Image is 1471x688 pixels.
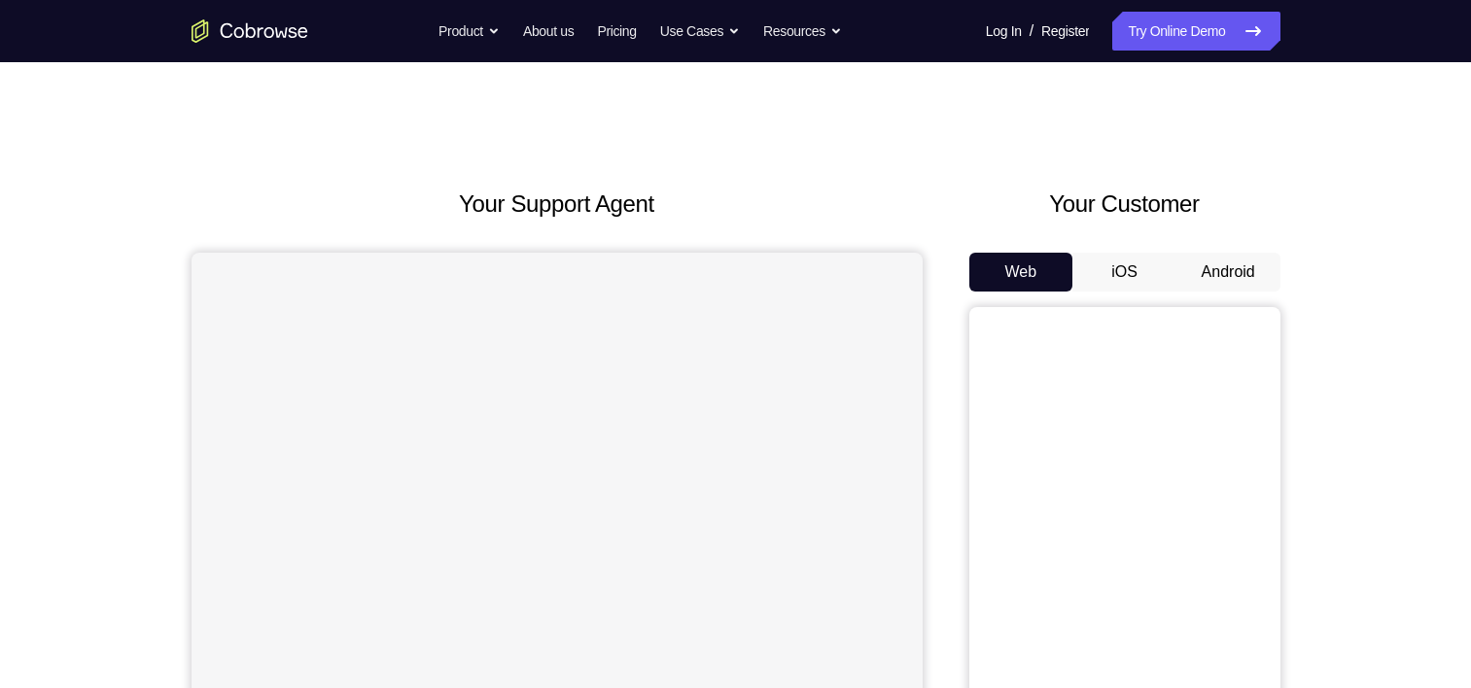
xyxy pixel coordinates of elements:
[660,12,740,51] button: Use Cases
[192,19,308,43] a: Go to the home page
[969,187,1280,222] h2: Your Customer
[1041,12,1089,51] a: Register
[523,12,574,51] a: About us
[1072,253,1176,292] button: iOS
[1176,253,1280,292] button: Android
[969,253,1073,292] button: Web
[1112,12,1279,51] a: Try Online Demo
[1030,19,1033,43] span: /
[986,12,1022,51] a: Log In
[763,12,842,51] button: Resources
[192,187,923,222] h2: Your Support Agent
[438,12,500,51] button: Product
[597,12,636,51] a: Pricing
